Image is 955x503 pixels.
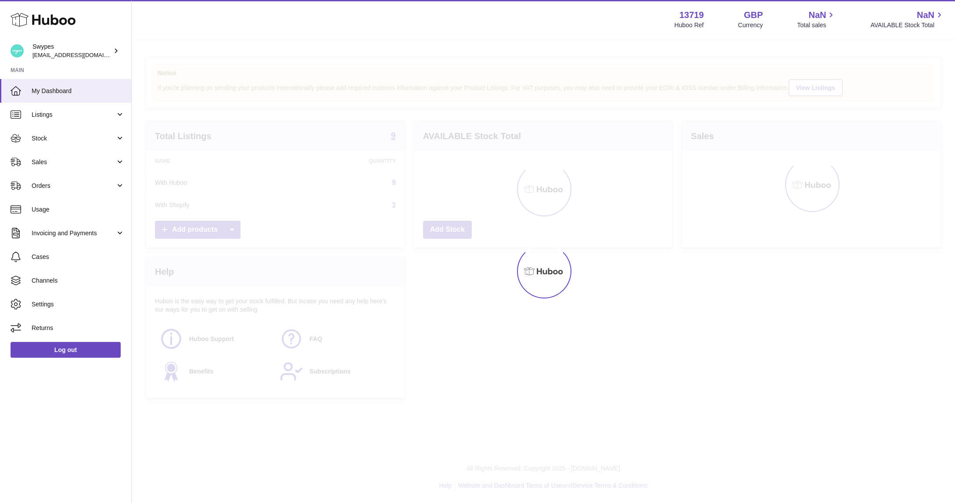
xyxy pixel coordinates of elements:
[32,158,115,166] span: Sales
[738,21,763,29] div: Currency
[32,324,125,332] span: Returns
[32,277,125,285] span: Channels
[32,87,125,95] span: My Dashboard
[32,253,125,261] span: Cases
[32,43,111,59] div: Swypes
[32,229,115,237] span: Invoicing and Payments
[870,9,944,29] a: NaN AVAILABLE Stock Total
[917,9,934,21] span: NaN
[11,342,121,358] a: Log out
[744,9,763,21] strong: GBP
[32,182,115,190] span: Orders
[32,300,125,309] span: Settings
[797,21,836,29] span: Total sales
[808,9,826,21] span: NaN
[11,44,24,57] img: hello@swypes.co.uk
[870,21,944,29] span: AVAILABLE Stock Total
[679,9,704,21] strong: 13719
[797,9,836,29] a: NaN Total sales
[32,51,129,58] span: [EMAIL_ADDRESS][DOMAIN_NAME]
[675,21,704,29] div: Huboo Ref
[32,134,115,143] span: Stock
[32,111,115,119] span: Listings
[32,205,125,214] span: Usage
